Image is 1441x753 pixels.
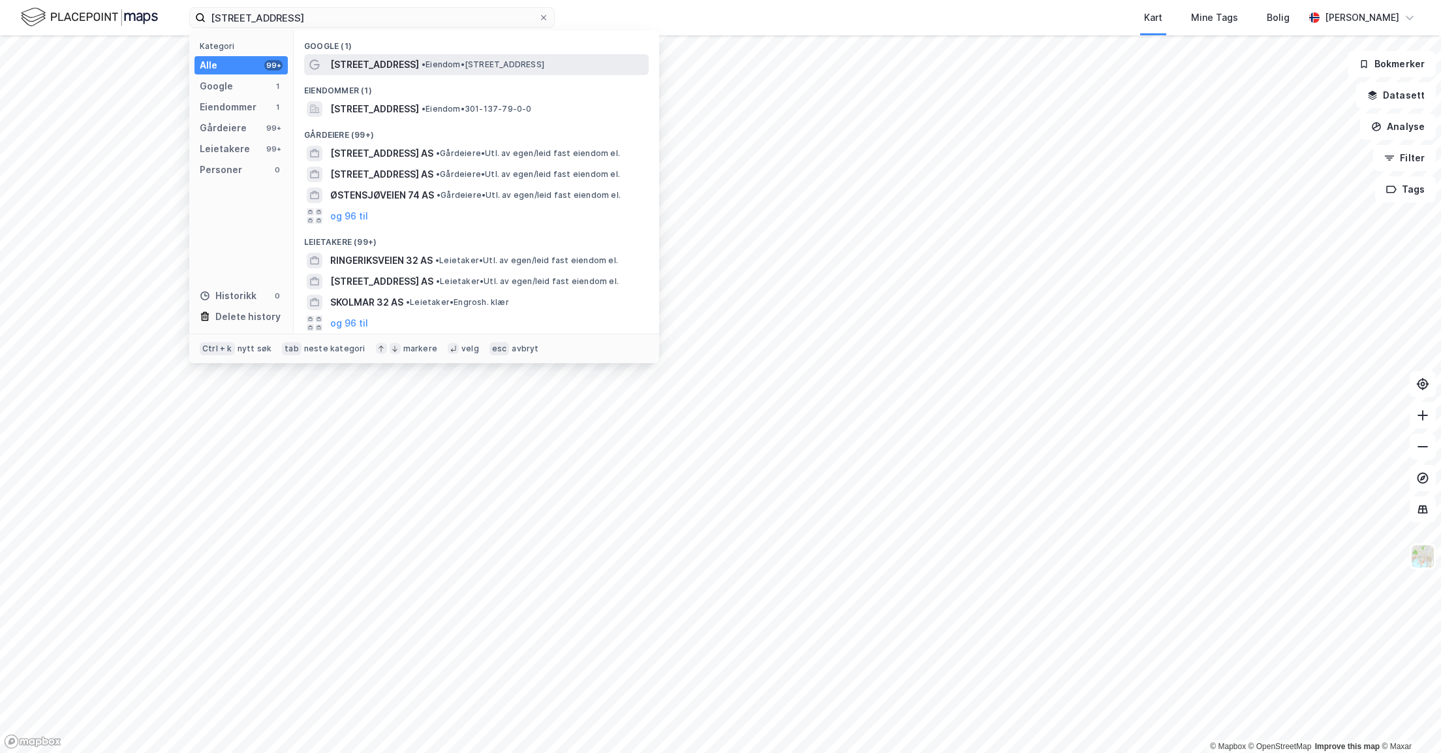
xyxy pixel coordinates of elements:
div: tab [282,342,302,355]
span: • [422,104,426,114]
div: [PERSON_NAME] [1325,10,1399,25]
div: nytt søk [238,344,272,354]
a: Mapbox [1210,742,1246,751]
span: • [436,169,440,179]
span: • [435,255,439,265]
div: Kart [1144,10,1162,25]
div: Leietakere (99+) [294,227,659,250]
div: avbryt [512,344,538,354]
div: Historikk [200,288,256,304]
button: Bokmerker [1348,51,1436,77]
div: 0 [272,165,283,175]
div: Kategori [200,41,288,51]
a: OpenStreetMap [1248,742,1312,751]
div: Eiendommer [200,99,256,115]
div: Ctrl + k [200,342,235,355]
span: • [422,59,426,69]
div: 99+ [264,144,283,154]
div: Leietakere [200,141,250,157]
button: Filter [1373,145,1436,171]
span: ØSTENSJØVEIEN 74 AS [330,187,434,203]
div: neste kategori [304,344,365,354]
button: og 96 til [330,208,368,224]
div: 1 [272,102,283,112]
div: Kontrollprogram for chat [1376,690,1441,753]
span: • [436,148,440,158]
div: Google [200,78,233,94]
img: Z [1410,544,1435,569]
iframe: Chat Widget [1376,690,1441,753]
div: Gårdeiere (99+) [294,120,659,143]
span: Leietaker • Utl. av egen/leid fast eiendom el. [436,276,619,287]
div: 99+ [264,123,283,133]
button: og 96 til [330,315,368,331]
div: Bolig [1267,10,1290,25]
div: Personer [200,162,242,178]
img: logo.f888ab2527a4732fd821a326f86c7f29.svg [21,6,158,29]
button: Tags [1375,176,1436,202]
span: • [436,276,440,286]
div: esc [489,342,510,355]
a: Improve this map [1315,742,1380,751]
div: 0 [272,291,283,301]
span: [STREET_ADDRESS] AS [330,167,433,182]
div: Eiendommer (1) [294,75,659,99]
div: velg [461,344,479,354]
span: [STREET_ADDRESS] AS [330,274,433,289]
div: Gårdeiere [200,120,247,136]
span: [STREET_ADDRESS] AS [330,146,433,161]
a: Mapbox homepage [4,734,61,749]
div: Google (1) [294,31,659,54]
span: Eiendom • 301-137-79-0-0 [422,104,532,114]
input: Søk på adresse, matrikkel, gårdeiere, leietakere eller personer [206,8,538,27]
span: • [437,190,441,200]
div: Delete history [215,309,281,325]
span: Eiendom • [STREET_ADDRESS] [422,59,544,70]
div: Alle [200,57,217,73]
span: Leietaker • Utl. av egen/leid fast eiendom el. [435,255,618,266]
span: Gårdeiere • Utl. av egen/leid fast eiendom el. [437,190,621,200]
button: Analyse [1360,114,1436,140]
span: Gårdeiere • Utl. av egen/leid fast eiendom el. [436,148,620,159]
span: SKOLMAR 32 AS [330,295,403,310]
span: RINGERIKSVEIEN 32 AS [330,253,433,268]
span: Leietaker • Engrosh. klær [406,297,509,308]
button: Datasett [1356,82,1436,108]
div: markere [403,344,437,354]
span: • [406,297,410,307]
span: [STREET_ADDRESS] [330,57,419,72]
div: 1 [272,81,283,91]
div: Mine Tags [1191,10,1238,25]
span: Gårdeiere • Utl. av egen/leid fast eiendom el. [436,169,620,180]
div: 99+ [264,60,283,71]
span: [STREET_ADDRESS] [330,101,419,117]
